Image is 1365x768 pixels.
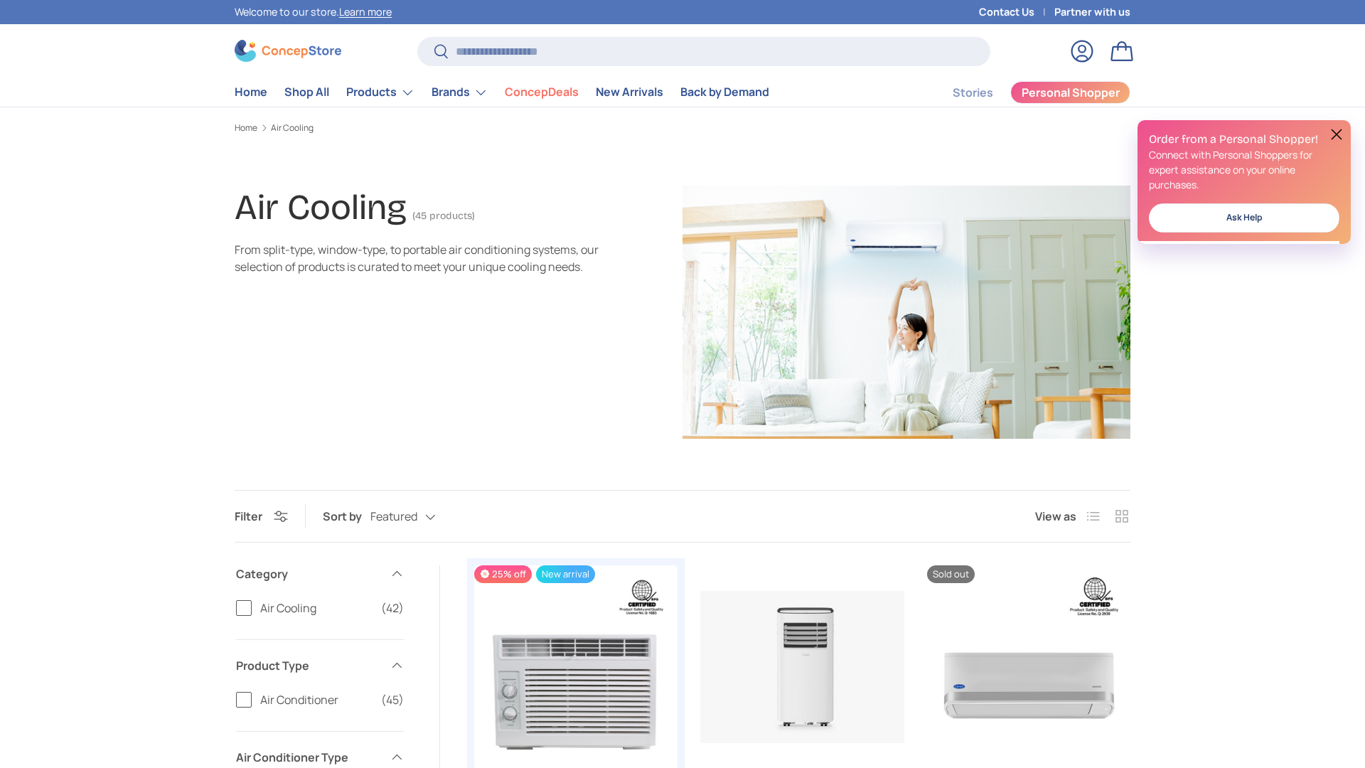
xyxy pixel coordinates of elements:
a: Brands [432,78,488,107]
p: Welcome to our store. [235,4,392,20]
p: Connect with Personal Shoppers for expert assistance on your online purchases. [1149,147,1339,192]
summary: Product Type [236,640,404,691]
span: Air Cooling [260,599,373,617]
a: Contact Us [979,4,1054,20]
span: (42) [381,599,404,617]
span: Air Conditioner [260,691,373,708]
button: Featured [370,504,464,529]
a: Back by Demand [680,78,769,106]
summary: Category [236,548,404,599]
span: Featured [370,510,417,523]
label: Sort by [323,508,370,525]
span: Category [236,565,381,582]
div: From split-type, window-type, to portable air conditioning systems, our selection of products is ... [235,241,603,275]
span: Personal Shopper [1022,87,1120,98]
a: New Arrivals [596,78,663,106]
nav: Secondary [919,78,1130,107]
img: Air Cooling | ConcepStore [682,186,1130,439]
span: (45) [381,691,404,708]
button: Filter [235,508,288,524]
a: Partner with us [1054,4,1130,20]
summary: Brands [423,78,496,107]
a: Personal Shopper [1010,81,1130,104]
span: Filter [235,508,262,524]
a: Home [235,78,267,106]
a: Air Cooling [271,124,314,132]
span: (45 products) [412,210,475,222]
a: Home [235,124,257,132]
summary: Products [338,78,423,107]
span: 25% off [474,565,532,583]
span: Product Type [236,657,381,674]
span: New arrival [536,565,595,583]
nav: Breadcrumbs [235,122,1130,134]
a: Stories [953,79,993,107]
nav: Primary [235,78,769,107]
span: Sold out [927,565,975,583]
span: View as [1035,508,1076,525]
a: Products [346,78,414,107]
a: Ask Help [1149,203,1339,233]
span: Air Conditioner Type [236,749,381,766]
h2: Order from a Personal Shopper! [1149,132,1339,147]
a: Shop All [284,78,329,106]
img: ConcepStore [235,40,341,62]
h1: Air Cooling [235,186,407,228]
a: Learn more [339,5,392,18]
a: ConcepDeals [505,78,579,106]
